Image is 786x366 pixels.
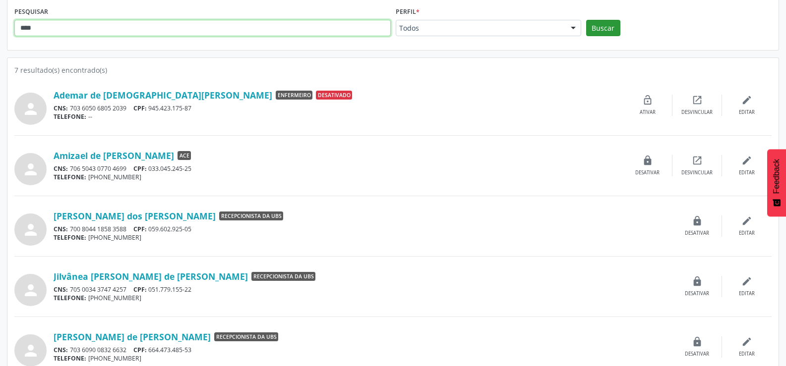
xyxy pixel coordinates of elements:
span: CPF: [133,104,147,112]
span: Recepcionista da UBS [219,211,283,220]
span: ACE [178,151,191,160]
div: -- [54,112,623,121]
div: 705 0034 3747 4257 051.779.155-22 [54,285,672,294]
div: Editar [739,169,755,176]
button: Feedback - Mostrar pesquisa [767,149,786,216]
div: Desvincular [681,169,713,176]
div: Desativar [685,351,709,358]
a: [PERSON_NAME] de [PERSON_NAME] [54,331,211,342]
span: TELEFONE: [54,112,86,121]
div: [PHONE_NUMBER] [54,233,672,242]
div: Ativar [640,109,656,116]
div: Editar [739,230,755,237]
div: [PHONE_NUMBER] [54,173,623,181]
span: CNS: [54,104,68,112]
span: TELEFONE: [54,354,86,363]
span: CPF: [133,346,147,354]
i: lock [692,336,703,347]
div: Desativar [635,169,660,176]
i: edit [741,276,752,287]
i: person [22,160,40,178]
div: [PHONE_NUMBER] [54,294,672,302]
div: 7 resultado(s) encontrado(s) [14,65,772,75]
span: TELEFONE: [54,294,86,302]
span: TELEFONE: [54,233,86,242]
div: Editar [739,351,755,358]
span: CNS: [54,164,68,173]
span: Todos [399,23,561,33]
div: Editar [739,109,755,116]
span: Desativado [316,91,352,100]
span: CPF: [133,285,147,294]
span: CNS: [54,285,68,294]
label: PESQUISAR [14,4,48,20]
div: Desativar [685,230,709,237]
i: open_in_new [692,95,703,105]
i: lock [692,215,703,226]
i: person [22,100,40,118]
span: Feedback [772,159,781,194]
i: person [22,281,40,299]
div: 700 8044 1858 3588 059.602.925-05 [54,225,672,233]
i: open_in_new [692,155,703,166]
label: Perfil [396,4,420,20]
span: CNS: [54,346,68,354]
a: Amizael de [PERSON_NAME] [54,150,174,161]
i: edit [741,336,752,347]
span: CPF: [133,164,147,173]
div: Editar [739,290,755,297]
i: lock_open [642,95,653,105]
div: [PHONE_NUMBER] [54,354,672,363]
span: TELEFONE: [54,173,86,181]
div: Desativar [685,290,709,297]
i: edit [741,215,752,226]
span: Recepcionista da UBS [214,332,278,341]
span: CNS: [54,225,68,233]
span: Recepcionista da UBS [251,272,315,281]
i: lock [642,155,653,166]
i: person [22,342,40,360]
a: [PERSON_NAME] dos [PERSON_NAME] [54,210,216,221]
i: edit [741,95,752,105]
a: Jilvânea [PERSON_NAME] de [PERSON_NAME] [54,271,248,282]
button: Buscar [586,20,620,37]
i: lock [692,276,703,287]
div: 706 5043 0770 4699 033.045.245-25 [54,164,623,173]
a: Ademar de [DEMOGRAPHIC_DATA][PERSON_NAME] [54,90,272,101]
i: edit [741,155,752,166]
span: CPF: [133,225,147,233]
div: Desvincular [681,109,713,116]
div: 703 6090 0832 6632 664.473.485-53 [54,346,672,354]
i: person [22,221,40,239]
span: Enfermeiro [276,91,312,100]
div: 703 6050 6805 2039 945.423.175-87 [54,104,623,112]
